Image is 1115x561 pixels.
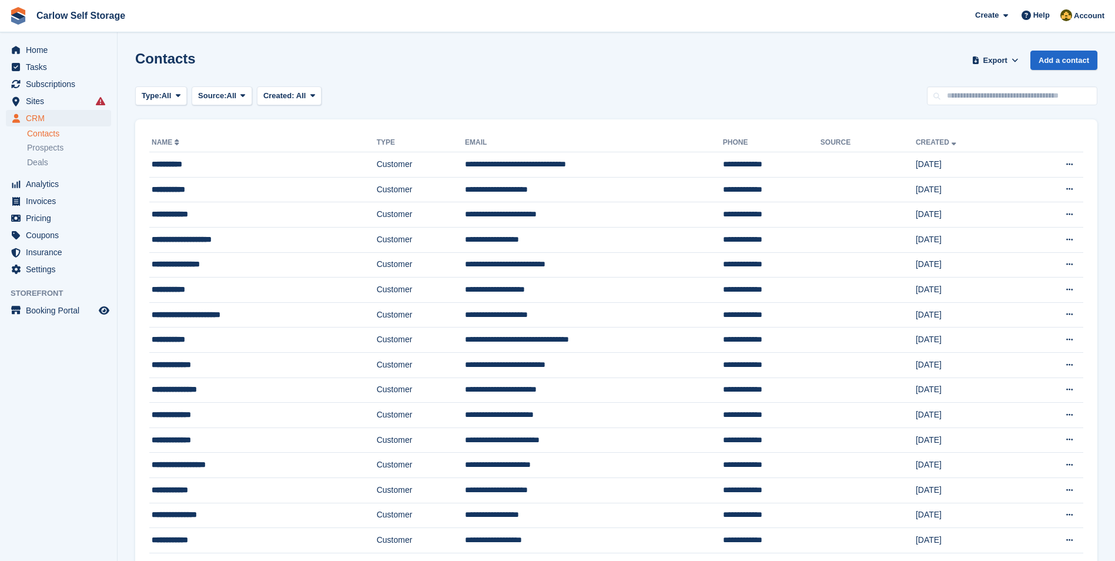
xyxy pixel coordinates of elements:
[916,138,959,146] a: Created
[27,156,111,169] a: Deals
[6,93,111,109] a: menu
[6,302,111,319] a: menu
[969,51,1021,70] button: Export
[9,7,27,25] img: stora-icon-8386f47178a22dfd0bd8f6a31ec36ba5ce8667c1dd55bd0f319d3a0aa187defe.svg
[377,503,465,528] td: Customer
[377,477,465,503] td: Customer
[135,86,187,106] button: Type: All
[152,138,182,146] a: Name
[916,352,1022,378] td: [DATE]
[6,59,111,75] a: menu
[26,193,96,209] span: Invoices
[465,133,723,152] th: Email
[975,9,999,21] span: Create
[377,328,465,353] td: Customer
[723,133,821,152] th: Phone
[916,252,1022,278] td: [DATE]
[26,261,96,278] span: Settings
[821,133,916,152] th: Source
[377,252,465,278] td: Customer
[26,244,96,261] span: Insurance
[377,177,465,202] td: Customer
[142,90,162,102] span: Type:
[916,403,1022,428] td: [DATE]
[26,93,96,109] span: Sites
[1030,51,1097,70] a: Add a contact
[377,302,465,328] td: Customer
[377,528,465,553] td: Customer
[97,303,111,318] a: Preview store
[26,210,96,226] span: Pricing
[6,110,111,126] a: menu
[26,176,96,192] span: Analytics
[6,210,111,226] a: menu
[1033,9,1050,21] span: Help
[27,128,111,139] a: Contacts
[1074,10,1104,22] span: Account
[135,51,196,66] h1: Contacts
[6,76,111,92] a: menu
[377,133,465,152] th: Type
[916,477,1022,503] td: [DATE]
[916,227,1022,252] td: [DATE]
[377,152,465,178] td: Customer
[916,528,1022,553] td: [DATE]
[26,302,96,319] span: Booking Portal
[11,288,117,299] span: Storefront
[27,142,63,153] span: Prospects
[916,278,1022,303] td: [DATE]
[916,152,1022,178] td: [DATE]
[6,227,111,243] a: menu
[198,90,226,102] span: Source:
[6,261,111,278] a: menu
[32,6,130,25] a: Carlow Self Storage
[377,428,465,453] td: Customer
[377,403,465,428] td: Customer
[6,244,111,261] a: menu
[6,42,111,58] a: menu
[26,76,96,92] span: Subscriptions
[263,91,294,100] span: Created:
[1060,9,1072,21] img: Kevin Moore
[96,96,105,106] i: Smart entry sync failures have occurred
[377,227,465,252] td: Customer
[916,378,1022,403] td: [DATE]
[26,227,96,243] span: Coupons
[26,42,96,58] span: Home
[6,193,111,209] a: menu
[26,110,96,126] span: CRM
[26,59,96,75] span: Tasks
[916,202,1022,228] td: [DATE]
[377,278,465,303] td: Customer
[377,453,465,478] td: Customer
[27,157,48,168] span: Deals
[377,352,465,378] td: Customer
[916,428,1022,453] td: [DATE]
[6,176,111,192] a: menu
[192,86,252,106] button: Source: All
[227,90,237,102] span: All
[916,453,1022,478] td: [DATE]
[983,55,1007,66] span: Export
[916,503,1022,528] td: [DATE]
[162,90,172,102] span: All
[257,86,322,106] button: Created: All
[296,91,306,100] span: All
[377,202,465,228] td: Customer
[377,378,465,403] td: Customer
[27,142,111,154] a: Prospects
[916,177,1022,202] td: [DATE]
[916,328,1022,353] td: [DATE]
[916,302,1022,328] td: [DATE]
